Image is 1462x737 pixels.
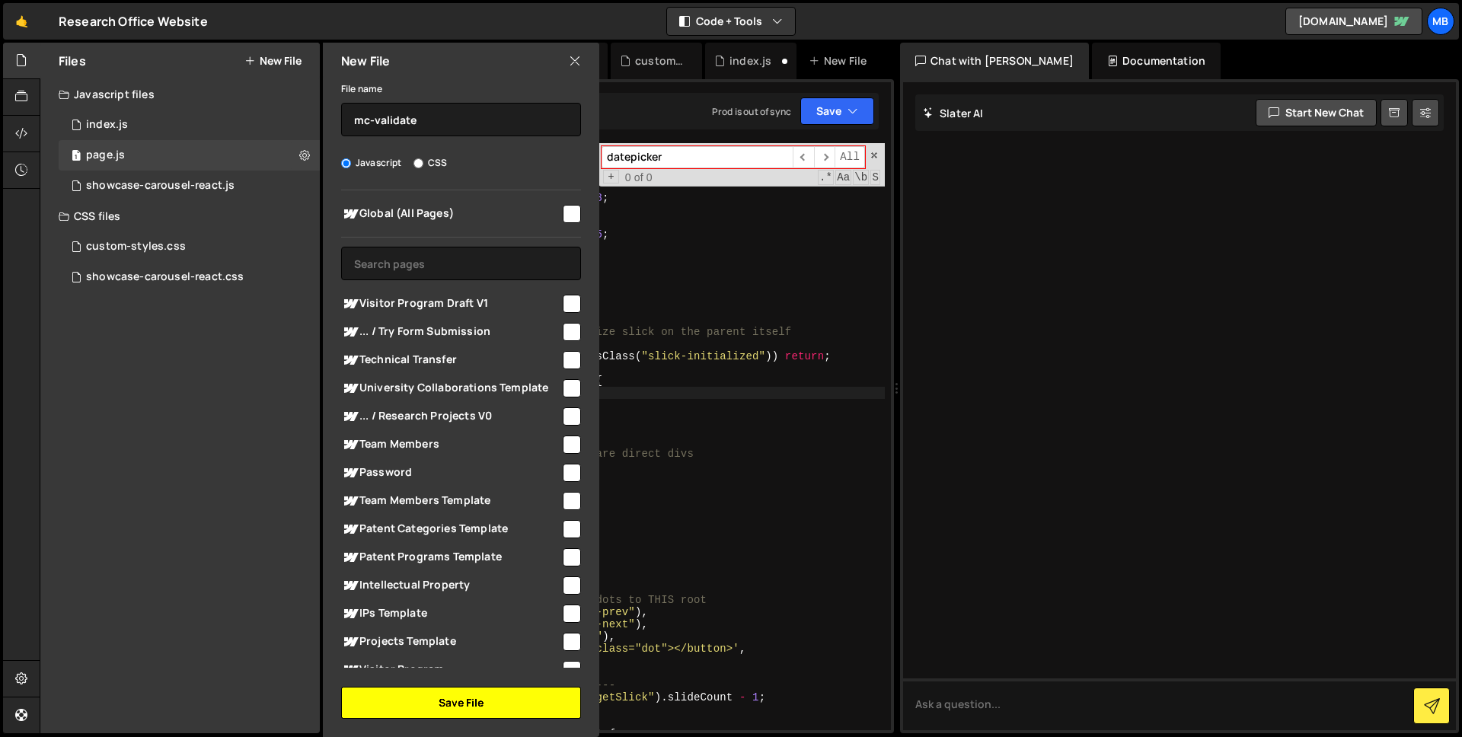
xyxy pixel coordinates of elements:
div: 10476/38631.css [59,231,320,262]
div: index.js [729,53,771,69]
span: Whole Word Search [853,170,869,185]
span: Global (All Pages) [341,205,560,223]
div: 10476/23772.js [59,140,320,171]
span: 0 of 0 [619,171,659,183]
div: 10476/45224.css [59,262,320,292]
span: Toggle Replace mode [603,170,619,183]
div: custom-styles.css [86,240,186,254]
span: Search In Selection [870,170,880,185]
span: Projects Template [341,633,560,651]
div: Chat with [PERSON_NAME] [900,43,1089,79]
button: Code + Tools [667,8,795,35]
span: Visitor Program [341,661,560,679]
div: 10476/23765.js [59,110,320,140]
div: Prod is out of sync [712,105,791,118]
div: CSS files [40,201,320,231]
a: 🤙 [3,3,40,40]
label: File name [341,81,382,97]
input: CSS [413,158,423,168]
span: University Collaborations Template [341,379,560,397]
div: Documentation [1092,43,1221,79]
span: ​ [814,146,835,168]
span: ... / Try Form Submission [341,323,560,341]
div: custom-styles.css [635,53,684,69]
span: ​ [793,146,814,168]
input: Name [341,103,581,136]
span: ... / Research Projects V0 [341,407,560,426]
div: Research Office Website [59,12,208,30]
div: page.js [86,148,125,162]
div: index.js [86,118,128,132]
h2: Files [59,53,86,69]
h2: New File [341,53,390,69]
span: RegExp Search [818,170,834,185]
button: Save [800,97,874,125]
button: Start new chat [1256,99,1377,126]
span: Password [341,464,560,482]
a: MB [1427,8,1454,35]
span: CaseSensitive Search [835,170,851,185]
h2: Slater AI [923,106,984,120]
div: 10476/45223.js [59,171,320,201]
label: CSS [413,155,447,171]
span: IPs Template [341,605,560,623]
span: Visitor Program Draft V1 [341,295,560,313]
span: Team Members [341,435,560,454]
span: Intellectual Property [341,576,560,595]
div: showcase-carousel-react.css [86,270,244,284]
div: Javascript files [40,79,320,110]
span: 1 [72,151,81,163]
span: Patent Categories Template [341,520,560,538]
label: Javascript [341,155,402,171]
div: New File [809,53,873,69]
input: Search for [602,146,793,168]
div: showcase-carousel-react.js [86,179,235,193]
input: Javascript [341,158,351,168]
span: Alt-Enter [835,146,865,168]
span: Technical Transfer [341,351,560,369]
input: Search pages [341,247,581,280]
span: Team Members Template [341,492,560,510]
span: Patent Programs Template [341,548,560,566]
button: Save File [341,687,581,719]
button: New File [244,55,302,67]
a: [DOMAIN_NAME] [1285,8,1422,35]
